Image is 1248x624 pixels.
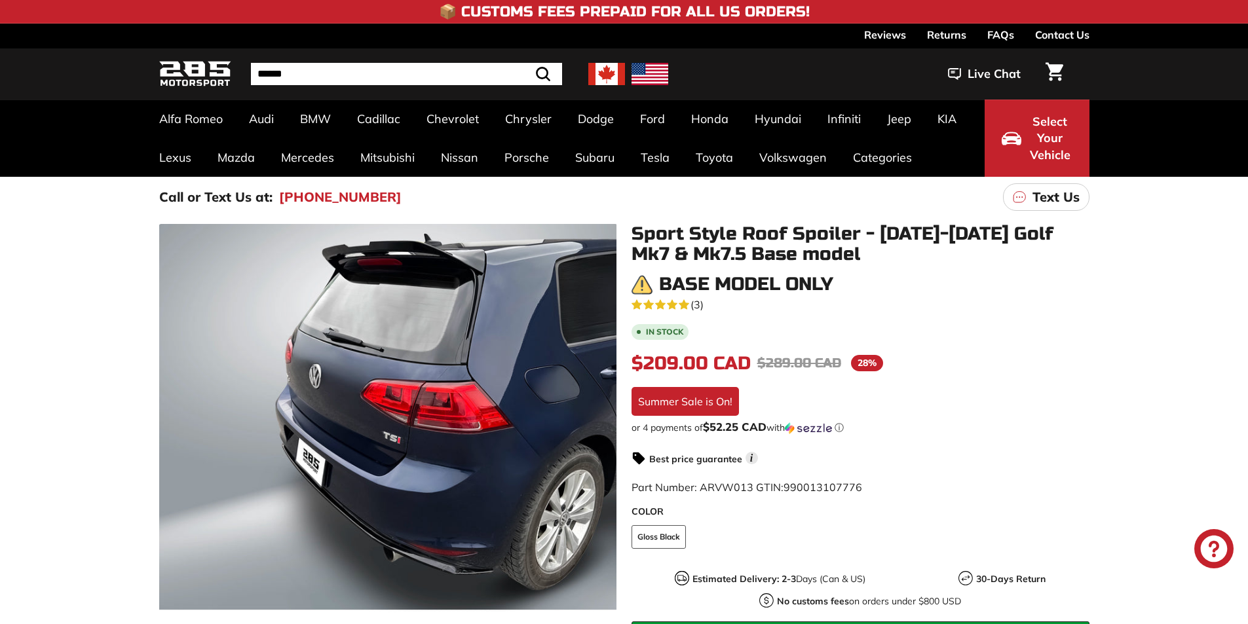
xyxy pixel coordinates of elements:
[268,138,347,177] a: Mercedes
[428,138,491,177] a: Nissan
[814,100,874,138] a: Infiniti
[851,355,883,371] span: 28%
[344,100,413,138] a: Cadillac
[840,138,925,177] a: Categories
[692,572,865,586] p: Days (Can & US)
[976,573,1046,585] strong: 30-Days Return
[413,100,492,138] a: Chevrolet
[777,595,961,608] p: on orders under $800 USD
[1028,113,1072,164] span: Select Your Vehicle
[874,100,924,138] a: Jeep
[659,274,833,295] h3: Base model only
[632,224,1089,265] h1: Sport Style Roof Spoiler - [DATE]-[DATE] Golf Mk7 & Mk7.5 Base model
[146,138,204,177] a: Lexus
[683,138,746,177] a: Toyota
[159,59,231,90] img: Logo_285_Motorsport_areodynamics_components
[632,295,1089,312] a: 5.0 rating (3 votes)
[439,4,810,20] h4: 📦 Customs Fees Prepaid for All US Orders!
[864,24,906,46] a: Reviews
[627,100,678,138] a: Ford
[1190,529,1238,572] inbox-online-store-chat: Shopify online store chat
[777,595,849,607] strong: No customs fees
[565,100,627,138] a: Dodge
[632,481,862,494] span: Part Number: ARVW013 GTIN:
[678,100,742,138] a: Honda
[985,100,1089,177] button: Select Your Vehicle
[1003,183,1089,211] a: Text Us
[251,63,562,85] input: Search
[236,100,287,138] a: Audi
[1038,52,1071,96] a: Cart
[632,421,1089,434] div: or 4 payments of with
[987,24,1014,46] a: FAQs
[742,100,814,138] a: Hyundai
[632,352,751,375] span: $209.00 CAD
[632,421,1089,434] div: or 4 payments of$52.25 CADwithSezzle Click to learn more about Sezzle
[692,573,796,585] strong: Estimated Delivery: 2-3
[924,100,970,138] a: KIA
[927,24,966,46] a: Returns
[703,420,766,433] span: $52.25 CAD
[757,355,841,371] span: $289.00 CAD
[632,387,739,416] div: Summer Sale is On!
[632,505,1089,519] label: COLOR
[968,65,1021,83] span: Live Chat
[492,100,565,138] a: Chrysler
[931,58,1038,90] button: Live Chat
[746,452,758,464] span: i
[628,138,683,177] a: Tesla
[646,328,683,336] b: In stock
[146,100,236,138] a: Alfa Romeo
[746,138,840,177] a: Volkswagen
[784,481,862,494] span: 990013107776
[690,297,704,312] span: (3)
[785,422,832,434] img: Sezzle
[649,453,742,465] strong: Best price guarantee
[287,100,344,138] a: BMW
[562,138,628,177] a: Subaru
[491,138,562,177] a: Porsche
[279,187,402,207] a: [PHONE_NUMBER]
[1035,24,1089,46] a: Contact Us
[347,138,428,177] a: Mitsubishi
[632,274,652,295] img: warning.png
[1032,187,1080,207] p: Text Us
[204,138,268,177] a: Mazda
[159,187,273,207] p: Call or Text Us at:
